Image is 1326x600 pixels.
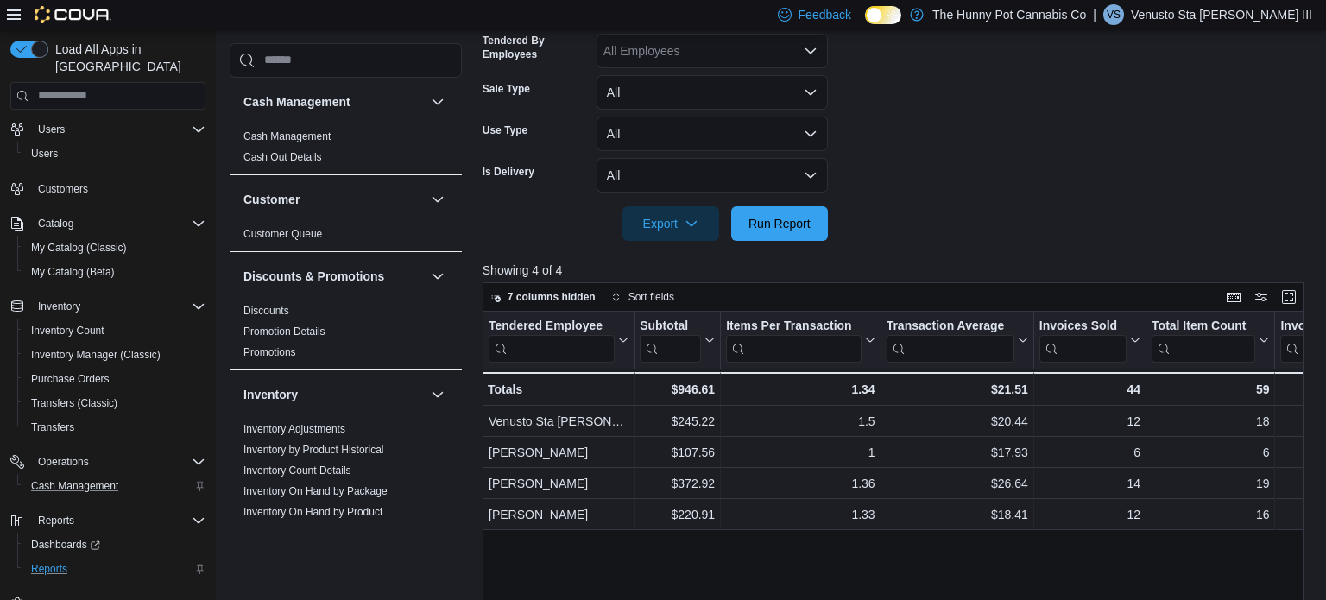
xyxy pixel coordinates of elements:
[24,417,81,438] a: Transfers
[427,384,448,405] button: Inventory
[31,348,161,362] span: Inventory Manager (Classic)
[3,176,212,201] button: Customers
[489,318,615,334] div: Tendered Employee
[243,268,424,285] button: Discounts & Promotions
[24,476,205,496] span: Cash Management
[31,372,110,386] span: Purchase Orders
[726,318,862,334] div: Items Per Transaction
[1093,4,1096,25] p: |
[243,129,331,143] span: Cash Management
[886,442,1027,463] div: $17.93
[31,213,205,234] span: Catalog
[243,305,289,317] a: Discounts
[640,473,715,494] div: $372.92
[243,304,289,318] span: Discounts
[1152,318,1269,362] button: Total Item Count
[489,318,615,362] div: Tendered Employee
[38,300,80,313] span: Inventory
[17,236,212,260] button: My Catalog (Classic)
[427,189,448,210] button: Customer
[243,485,388,497] a: Inventory On Hand by Package
[243,150,322,164] span: Cash Out Details
[243,526,348,540] span: Inventory Transactions
[24,559,74,579] a: Reports
[243,444,384,456] a: Inventory by Product Historical
[31,178,205,199] span: Customers
[640,318,701,334] div: Subtotal
[1131,4,1312,25] p: Venusto Sta [PERSON_NAME] III
[243,506,382,518] a: Inventory On Hand by Product
[243,484,388,498] span: Inventory On Hand by Package
[17,343,212,367] button: Inventory Manager (Classic)
[628,290,674,304] span: Sort fields
[35,6,111,23] img: Cova
[31,452,205,472] span: Operations
[1107,4,1121,25] span: VS
[31,396,117,410] span: Transfers (Classic)
[31,265,115,279] span: My Catalog (Beta)
[886,379,1027,400] div: $21.51
[17,142,212,166] button: Users
[1103,4,1124,25] div: Venusto Sta Maria III
[31,119,205,140] span: Users
[726,318,862,362] div: Items Per Transaction
[31,213,80,234] button: Catalog
[31,479,118,493] span: Cash Management
[243,505,382,519] span: Inventory On Hand by Product
[24,320,205,341] span: Inventory Count
[243,386,424,403] button: Inventory
[731,206,828,241] button: Run Report
[24,262,205,282] span: My Catalog (Beta)
[31,147,58,161] span: Users
[243,228,322,240] a: Customer Queue
[17,557,212,581] button: Reports
[243,464,351,477] a: Inventory Count Details
[38,514,74,527] span: Reports
[24,143,65,164] a: Users
[483,262,1312,279] p: Showing 4 of 4
[24,369,205,389] span: Purchase Orders
[640,318,701,362] div: Subtotal
[489,473,628,494] div: [PERSON_NAME]
[17,367,212,391] button: Purchase Orders
[799,6,851,23] span: Feedback
[1152,318,1255,334] div: Total Item Count
[38,455,89,469] span: Operations
[886,318,1027,362] button: Transaction Average
[726,318,875,362] button: Items Per Transaction
[3,294,212,319] button: Inventory
[38,182,88,196] span: Customers
[31,452,96,472] button: Operations
[38,217,73,231] span: Catalog
[31,296,205,317] span: Inventory
[243,423,345,435] a: Inventory Adjustments
[489,411,628,432] div: Venusto Sta [PERSON_NAME] III
[31,119,72,140] button: Users
[726,442,875,463] div: 1
[865,24,866,25] span: Dark Mode
[1152,473,1269,494] div: 19
[31,420,74,434] span: Transfers
[31,179,95,199] a: Customers
[1039,504,1140,525] div: 12
[1039,318,1127,362] div: Invoices Sold
[597,75,828,110] button: All
[886,473,1027,494] div: $26.64
[3,212,212,236] button: Catalog
[1152,411,1269,432] div: 18
[932,4,1086,25] p: The Hunny Pot Cannabis Co
[886,318,1013,334] div: Transaction Average
[865,6,901,24] input: Dark Mode
[24,237,205,258] span: My Catalog (Classic)
[3,508,212,533] button: Reports
[1279,287,1299,307] button: Enter fullscreen
[633,206,709,241] span: Export
[640,411,715,432] div: $245.22
[622,206,719,241] button: Export
[24,344,167,365] a: Inventory Manager (Classic)
[24,369,117,389] a: Purchase Orders
[243,191,424,208] button: Customer
[427,92,448,112] button: Cash Management
[427,266,448,287] button: Discounts & Promotions
[230,224,462,251] div: Customer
